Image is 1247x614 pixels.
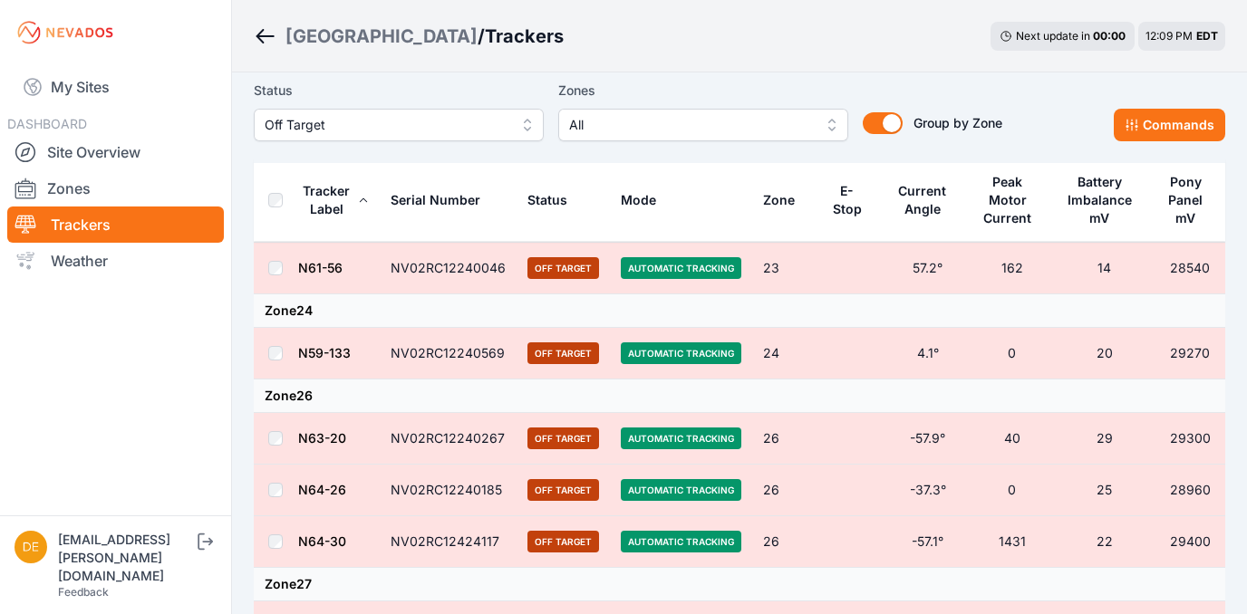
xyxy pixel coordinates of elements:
[885,465,970,516] td: -37.3°
[298,169,369,231] button: Tracker Label
[621,531,741,552] span: Automatic Tracking
[391,191,480,209] div: Serial Number
[621,191,656,209] div: Mode
[913,115,1002,130] span: Group by Zone
[558,80,848,101] label: Zones
[7,116,87,131] span: DASHBOARD
[752,243,820,294] td: 23
[885,516,970,568] td: -57.1°
[558,109,848,141] button: All
[254,80,544,101] label: Status
[380,243,517,294] td: NV02RC12240046
[1054,243,1155,294] td: 14
[763,178,809,222] button: Zone
[970,413,1054,465] td: 40
[1165,173,1206,227] div: Pony Panel mV
[1155,243,1225,294] td: 28540
[254,379,1225,413] td: Zone 26
[298,533,346,549] a: N64-30
[621,178,671,222] button: Mode
[1155,465,1225,516] td: 28960
[621,479,741,501] span: Automatic Tracking
[896,169,959,231] button: Current Angle
[485,24,564,49] h3: Trackers
[621,427,741,449] span: Automatic Tracking
[569,114,812,136] span: All
[1145,29,1193,43] span: 12:09 PM
[1016,29,1090,43] span: Next update in
[527,257,599,279] span: Off Target
[885,243,970,294] td: 57.2°
[285,24,478,49] a: [GEOGRAPHIC_DATA]
[752,328,820,379] td: 24
[527,178,582,222] button: Status
[1155,516,1225,568] td: 29400
[621,342,741,364] span: Automatic Tracking
[58,585,109,599] a: Feedback
[254,13,564,60] nav: Breadcrumb
[1196,29,1218,43] span: EDT
[1155,413,1225,465] td: 29300
[885,413,970,465] td: -57.9°
[970,243,1054,294] td: 162
[1054,413,1155,465] td: 29
[380,413,517,465] td: NV02RC12240267
[1054,516,1155,568] td: 22
[7,65,224,109] a: My Sites
[831,169,875,231] button: E-Stop
[970,328,1054,379] td: 0
[831,182,863,218] div: E-Stop
[527,342,599,364] span: Off Target
[265,114,507,136] span: Off Target
[981,173,1035,227] div: Peak Motor Current
[254,294,1225,328] td: Zone 24
[1065,160,1144,240] button: Battery Imbalance mV
[752,516,820,568] td: 26
[527,427,599,449] span: Off Target
[7,134,224,170] a: Site Overview
[1054,328,1155,379] td: 20
[254,568,1225,601] td: Zone 27
[380,516,517,568] td: NV02RC12424117
[380,328,517,379] td: NV02RC12240569
[885,328,970,379] td: 4.1°
[970,516,1054,568] td: 1431
[1054,465,1155,516] td: 25
[896,182,949,218] div: Current Angle
[298,482,346,497] a: N64-26
[981,160,1043,240] button: Peak Motor Current
[527,531,599,552] span: Off Target
[478,24,485,49] span: /
[970,465,1054,516] td: 0
[1065,173,1135,227] div: Battery Imbalance mV
[1114,109,1225,141] button: Commands
[527,479,599,501] span: Off Target
[380,465,517,516] td: NV02RC12240185
[752,465,820,516] td: 26
[14,531,47,563] img: devin.martin@nevados.solar
[391,178,495,222] button: Serial Number
[298,182,354,218] div: Tracker Label
[254,109,544,141] button: Off Target
[1165,160,1214,240] button: Pony Panel mV
[14,18,116,47] img: Nevados
[58,531,194,585] div: [EMAIL_ADDRESS][PERSON_NAME][DOMAIN_NAME]
[763,191,795,209] div: Zone
[7,206,224,243] a: Trackers
[752,413,820,465] td: 26
[621,257,741,279] span: Automatic Tracking
[298,345,351,360] a: N59-133
[7,243,224,279] a: Weather
[1093,29,1126,43] div: 00 : 00
[527,191,567,209] div: Status
[298,430,346,446] a: N63-20
[7,170,224,206] a: Zones
[1155,328,1225,379] td: 29270
[298,260,343,275] a: N61-56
